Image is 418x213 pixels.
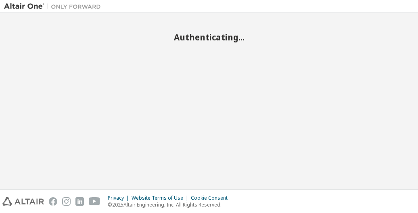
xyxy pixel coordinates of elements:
img: facebook.svg [49,197,57,206]
img: instagram.svg [62,197,71,206]
img: altair_logo.svg [2,197,44,206]
h2: Authenticating... [4,32,414,42]
div: Privacy [108,195,132,201]
img: Altair One [4,2,105,11]
img: youtube.svg [89,197,100,206]
img: linkedin.svg [75,197,84,206]
div: Website Terms of Use [132,195,191,201]
p: © 2025 Altair Engineering, Inc. All Rights Reserved. [108,201,232,208]
div: Cookie Consent [191,195,232,201]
